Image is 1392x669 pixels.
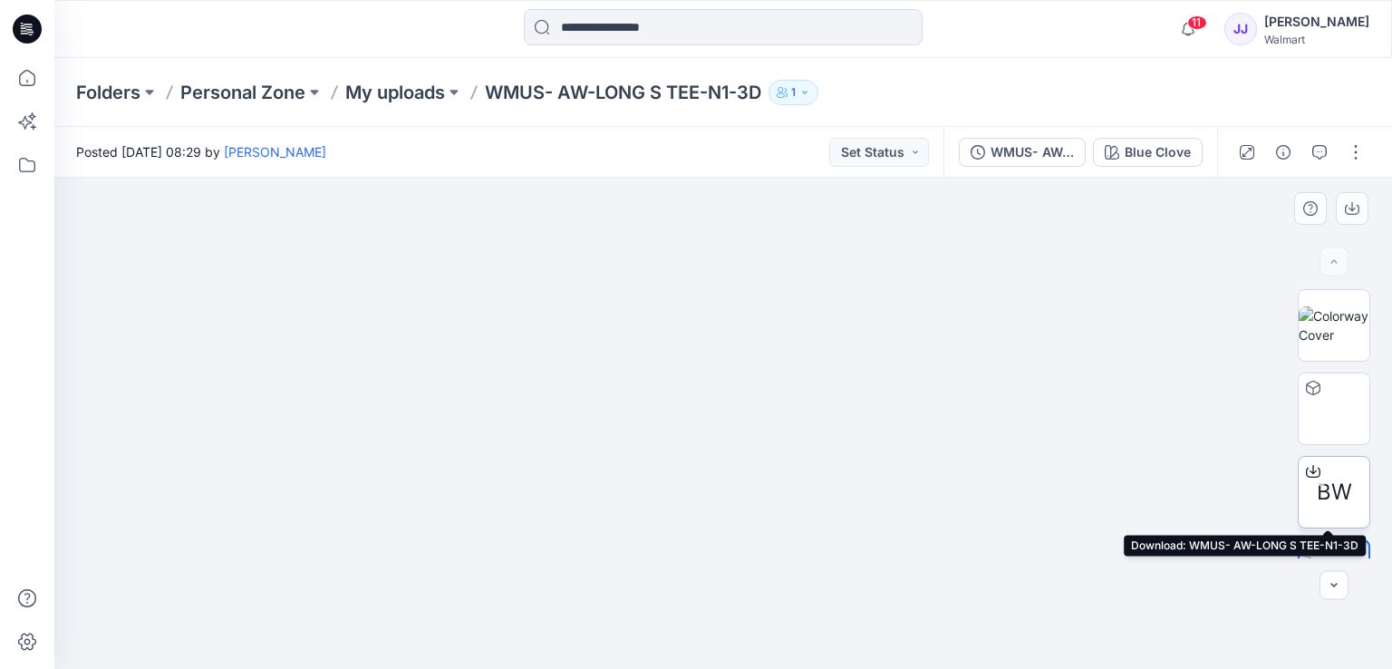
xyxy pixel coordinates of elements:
[791,82,796,102] p: 1
[1093,138,1203,167] button: Blue Clove
[1299,373,1369,444] img: WMUS- AW-LONG S TEE-N1-3D Blue Clove
[1125,142,1191,162] div: Blue Clove
[345,80,445,105] a: My uploads
[1300,557,1368,595] img: All colorways
[180,80,305,105] a: Personal Zone
[224,144,326,160] a: [PERSON_NAME]
[76,80,140,105] a: Folders
[270,151,1176,669] img: eyJhbGciOiJIUzI1NiIsImtpZCI6IjAiLCJzbHQiOiJzZXMiLCJ0eXAiOiJKV1QifQ.eyJkYXRhIjp7InR5cGUiOiJzdG9yYW...
[1269,138,1298,167] button: Details
[1264,11,1369,33] div: [PERSON_NAME]
[959,138,1086,167] button: WMUS- AW-LONG S TEE-N1-3D
[76,142,326,161] span: Posted [DATE] 08:29 by
[1187,15,1207,30] span: 11
[991,142,1074,162] div: WMUS- AW-LONG S TEE-N1-3D
[1317,476,1352,509] span: BW
[1299,306,1369,344] img: Colorway Cover
[485,80,761,105] p: WMUS- AW-LONG S TEE-N1-3D
[1264,33,1369,46] div: Walmart
[1224,13,1257,45] div: JJ
[768,80,818,105] button: 1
